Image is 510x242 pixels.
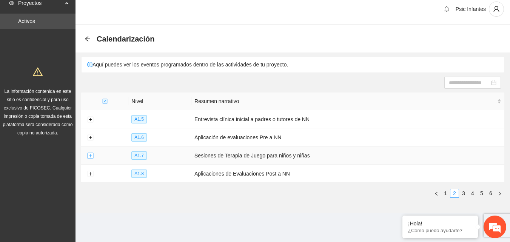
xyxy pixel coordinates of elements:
td: Aplicaciones de Evaluaciones Post a NN [191,165,504,183]
div: ¡Hola! [408,220,472,227]
span: eye [9,0,14,6]
li: Next Page [495,189,504,198]
span: exclamation-circle [87,62,92,67]
li: 6 [486,189,495,198]
th: Nivel [128,92,191,110]
span: A1.6 [131,133,147,142]
p: ¿Cómo puedo ayudarte? [408,228,472,233]
span: user [489,6,504,12]
button: Expand row [87,153,93,159]
li: 5 [477,189,486,198]
td: Aplicación de evaluaciones Pre a NN [191,128,504,146]
span: arrow-left [85,36,91,42]
td: Entrevista clínica inicial a padres o tutores de NN [191,110,504,128]
div: Back [85,36,91,42]
a: 1 [441,189,450,197]
div: Chatee con nosotros ahora [39,39,127,48]
span: A1.5 [131,115,147,123]
button: Expand row [87,117,93,123]
a: 3 [459,189,468,197]
button: left [432,189,441,198]
span: Calendarización [97,33,154,45]
span: bell [441,6,452,12]
th: Resumen narrativo [191,92,504,110]
a: 6 [487,189,495,197]
textarea: Escriba su mensaje y pulse “Intro” [4,162,144,188]
span: Estamos en línea. [44,79,104,155]
a: 5 [478,189,486,197]
span: right [498,191,502,196]
li: Previous Page [432,189,441,198]
span: check-square [102,99,108,104]
li: 2 [450,189,459,198]
span: warning [33,67,43,77]
span: A1.7 [131,151,147,160]
span: left [434,191,439,196]
button: bell [441,3,453,15]
span: A1.8 [131,170,147,178]
a: 4 [468,189,477,197]
li: 1 [441,189,450,198]
a: Activos [18,18,35,24]
div: Minimizar ventana de chat en vivo [124,4,142,22]
div: Aquí puedes ver los eventos programados dentro de las actividades de tu proyecto. [82,57,504,72]
button: Expand row [87,135,93,141]
li: 3 [459,189,468,198]
span: La información contenida en este sitio es confidencial y para uso exclusivo de FICOSEC. Cualquier... [3,89,73,136]
button: right [495,189,504,198]
button: user [489,2,504,17]
a: 2 [450,189,459,197]
td: Sesiones de Terapia de Juego para niños y niñas [191,146,504,165]
span: Psic Infantes [456,6,486,12]
li: 4 [468,189,477,198]
span: Resumen narrativo [194,97,496,105]
button: Expand row [87,171,93,177]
